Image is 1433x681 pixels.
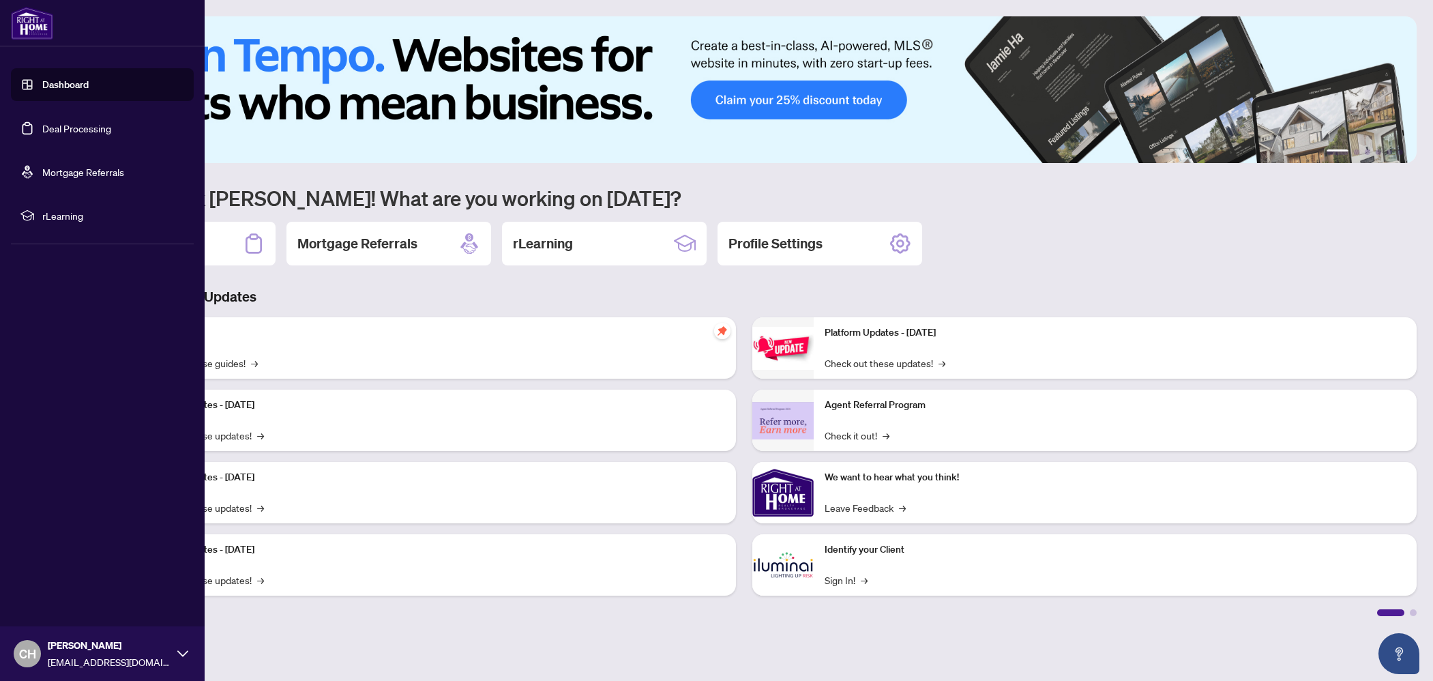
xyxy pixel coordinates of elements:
[71,185,1417,211] h1: Welcome back [PERSON_NAME]! What are you working on [DATE]?
[48,638,171,653] span: [PERSON_NAME]
[752,327,814,370] img: Platform Updates - June 23, 2025
[728,234,823,253] h2: Profile Settings
[143,325,725,340] p: Self-Help
[42,208,184,223] span: rLearning
[899,500,906,515] span: →
[825,398,1406,413] p: Agent Referral Program
[71,287,1417,306] h3: Brokerage & Industry Updates
[825,325,1406,340] p: Platform Updates - [DATE]
[11,7,53,40] img: logo
[143,398,725,413] p: Platform Updates - [DATE]
[257,428,264,443] span: →
[48,654,171,669] span: [EMAIL_ADDRESS][DOMAIN_NAME]
[825,470,1406,485] p: We want to hear what you think!
[752,402,814,439] img: Agent Referral Program
[883,428,889,443] span: →
[42,78,89,91] a: Dashboard
[143,542,725,557] p: Platform Updates - [DATE]
[257,500,264,515] span: →
[143,470,725,485] p: Platform Updates - [DATE]
[861,573,868,588] span: →
[1365,149,1370,155] button: 3
[752,534,814,596] img: Identify your Client
[1327,149,1348,155] button: 1
[297,234,417,253] h2: Mortgage Referrals
[939,356,945,371] span: →
[1398,149,1403,155] button: 6
[714,323,730,339] span: pushpin
[825,500,906,515] a: Leave Feedback→
[1387,149,1392,155] button: 5
[825,356,945,371] a: Check out these updates!→
[825,573,868,588] a: Sign In!→
[513,234,573,253] h2: rLearning
[42,166,124,178] a: Mortgage Referrals
[825,428,889,443] a: Check it out!→
[251,356,258,371] span: →
[1378,633,1419,674] button: Open asap
[752,462,814,523] img: We want to hear what you think!
[1376,149,1381,155] button: 4
[42,122,111,134] a: Deal Processing
[257,573,264,588] span: →
[19,644,36,663] span: CH
[71,16,1417,163] img: Slide 0
[825,542,1406,557] p: Identify your Client
[1354,149,1359,155] button: 2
